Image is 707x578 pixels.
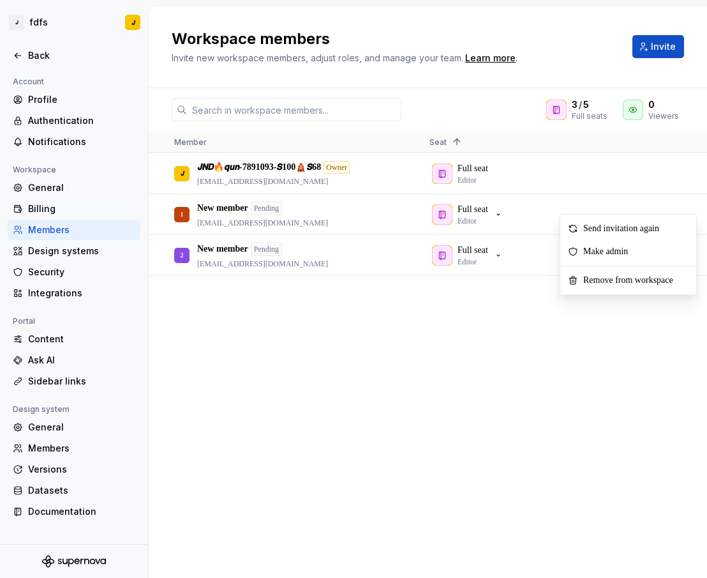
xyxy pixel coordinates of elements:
div: Design system [8,402,75,417]
button: 𝙅fdfs𝙅 [3,8,145,36]
a: General [8,178,140,198]
a: Security [8,262,140,282]
button: Full seatEditor [429,202,509,227]
a: Ask AI [8,350,140,370]
button: Invite [632,35,684,58]
div: Owner [324,161,350,174]
div: Ask AI [28,354,135,367]
a: Members [8,438,140,459]
div: General [28,421,135,434]
p: Editor [458,257,477,267]
a: Profile [8,89,140,110]
span: Invite new workspace members, adjust roles, and manage your team. [172,52,463,63]
div: Members [28,442,135,455]
div: Members [28,224,135,236]
a: Billing [8,199,140,219]
svg: Supernova Logo [42,555,106,568]
h2: Workspace members [172,29,517,49]
div: Versions [28,463,135,476]
a: Datasets [8,480,140,501]
div: Sidebar links [28,375,135,388]
span: Remove from workspace [578,269,683,292]
div: Portal [8,314,40,329]
div: Datasets [28,484,135,497]
div: Full seats [572,111,607,121]
a: Sidebar links [8,371,140,392]
a: Versions [8,459,140,480]
div: Security [28,266,135,278]
span: Make admin [578,240,638,263]
div: Billing [28,202,135,215]
p: 𝙅𝙉𝘿🔥𝙦𝙪𝙣-7891093-𝙎100🛕𝙎68 [197,161,321,174]
div: fdfs [29,16,48,29]
p: Full seat [458,244,488,257]
p: Editor [458,216,477,226]
p: New member [197,202,248,215]
span: Send invitation again [578,217,669,240]
div: 1 [181,202,184,227]
div: 2 [181,243,184,268]
span: . [463,54,517,63]
div: 𝙅 [181,161,184,186]
span: Invite [651,40,676,53]
a: Authentication [8,110,140,131]
div: 𝙅 [9,15,24,30]
span: 0 [648,98,655,111]
div: Viewers [648,111,679,121]
span: Member [174,137,207,147]
span: 5 [583,98,589,111]
a: Notifications [8,132,140,152]
a: Design systems [8,241,140,261]
div: 𝙅 [131,17,135,27]
div: Documentation [28,505,135,518]
div: Profile [28,93,135,106]
div: General [28,181,135,194]
a: Integrations [8,283,140,303]
div: / [572,98,607,111]
p: [EMAIL_ADDRESS][DOMAIN_NAME] [197,259,328,269]
a: General [8,417,140,437]
button: Full seatEditor [429,243,509,268]
div: Account [8,74,49,89]
div: Integrations [28,287,135,300]
a: Content [8,329,140,349]
div: Pending [251,201,282,215]
div: Content [28,333,135,346]
div: Workspace [8,162,61,178]
p: Full seat [458,203,488,216]
div: Design systems [28,245,135,257]
a: Learn more [465,52,516,65]
p: [EMAIL_ADDRESS][DOMAIN_NAME] [197,218,328,228]
p: [EMAIL_ADDRESS][DOMAIN_NAME] [197,176,368,186]
div: Notifications [28,135,135,148]
span: 3 [572,98,577,111]
div: Pending [251,242,282,256]
div: Context Menu [560,214,697,295]
a: Members [8,220,140,240]
div: Authentication [28,114,135,127]
p: New member [197,243,248,255]
div: Back [28,49,135,62]
span: Seat [429,137,447,147]
a: Documentation [8,501,140,522]
a: Back [8,45,140,66]
input: Search in workspace members... [187,98,401,121]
